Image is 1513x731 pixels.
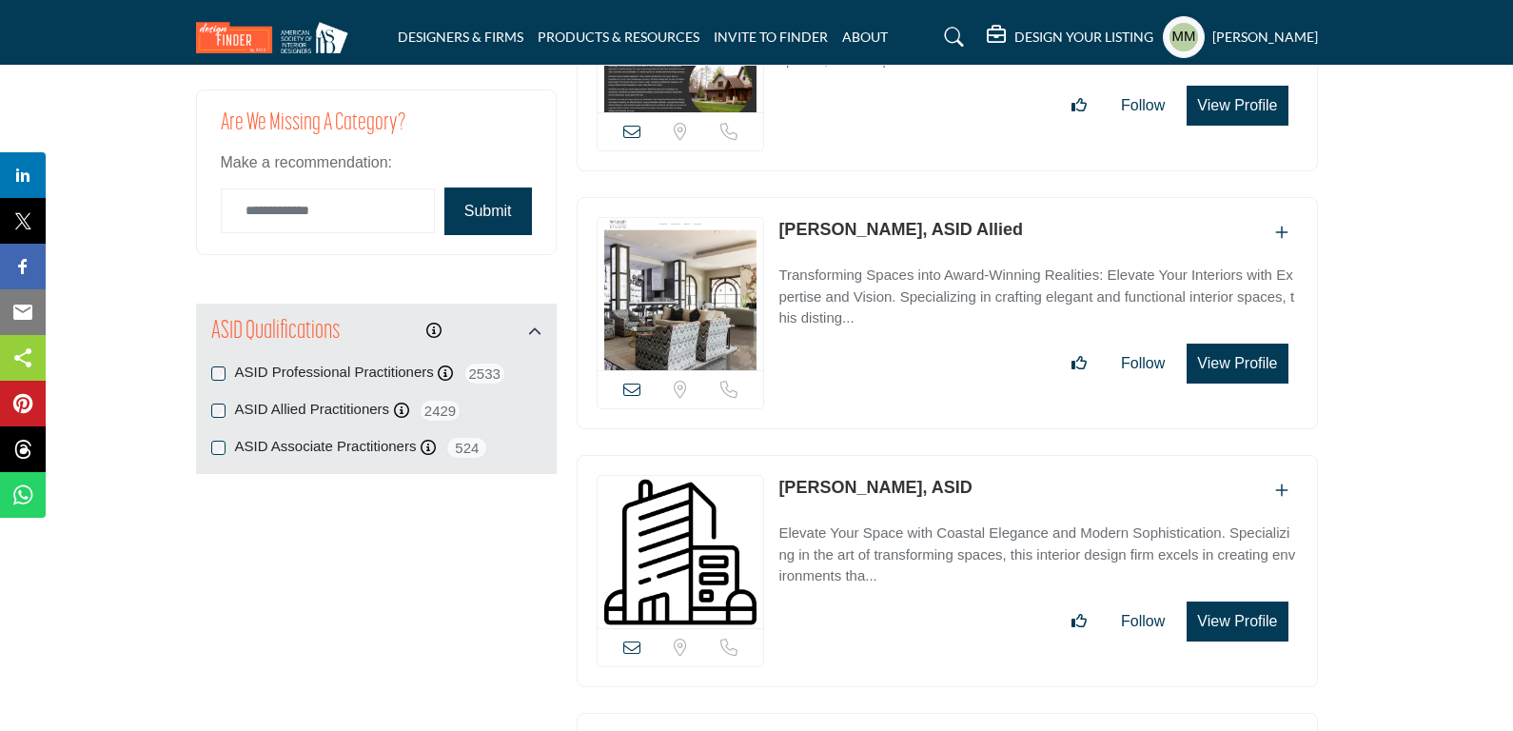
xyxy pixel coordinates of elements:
[1059,87,1099,125] button: Like listing
[419,399,462,423] span: 2429
[778,511,1297,587] a: Elevate Your Space with Coastal Elegance and Modern Sophistication. Specializing in the art of tr...
[926,22,976,52] a: Search
[426,320,442,343] div: Click to view information
[778,220,1023,239] a: [PERSON_NAME], ASID Allied
[778,217,1023,243] p: Elaina Cagle, ASID Allied
[426,323,442,339] a: Information about
[235,436,417,458] label: ASID Associate Practitioners
[211,366,226,381] input: ASID Professional Practitioners checkbox
[211,441,226,455] input: ASID Associate Practitioners checkbox
[221,109,532,151] h2: Are we missing a category?
[778,523,1297,587] p: Elevate Your Space with Coastal Elegance and Modern Sophistication. Specializing in the art of tr...
[778,265,1297,329] p: Transforming Spaces into Award-Winning Realities: Elevate Your Interiors with Expertise and Visio...
[778,478,972,497] a: [PERSON_NAME], ASID
[221,154,393,170] span: Make a recommendation:
[778,475,972,501] p: Marianne Miotto, ASID
[444,188,532,235] button: Submit
[1275,225,1288,241] a: Add To List
[463,362,506,385] span: 2533
[1212,28,1318,47] h5: [PERSON_NAME]
[987,26,1153,49] div: DESIGN YOUR LISTING
[1163,16,1205,58] button: Show hide supplier dropdown
[598,218,764,370] img: Elaina Cagle, ASID Allied
[1059,603,1099,641] button: Like listing
[598,476,764,628] img: Marianne Miotto, ASID
[235,362,434,384] label: ASID Professional Practitioners
[235,399,390,421] label: ASID Allied Practitioners
[1109,87,1177,125] button: Follow
[398,29,523,45] a: DESIGNERS & FIRMS
[221,188,435,233] input: Category Name
[778,253,1297,329] a: Transforming Spaces into Award-Winning Realities: Elevate Your Interiors with Expertise and Visio...
[211,404,226,418] input: ASID Allied Practitioners checkbox
[211,315,340,349] h2: ASID Qualifications
[1109,345,1177,383] button: Follow
[538,29,699,45] a: PRODUCTS & RESOURCES
[1187,344,1287,384] button: View Profile
[842,29,888,45] a: ABOUT
[1059,345,1099,383] button: Like listing
[1187,602,1287,642] button: View Profile
[445,436,488,460] span: 524
[196,22,358,53] img: Site Logo
[1109,603,1177,641] button: Follow
[714,29,828,45] a: INVITE TO FINDER
[1014,29,1153,46] h5: DESIGN YOUR LISTING
[1187,86,1287,126] button: View Profile
[1275,483,1288,499] a: Add To List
